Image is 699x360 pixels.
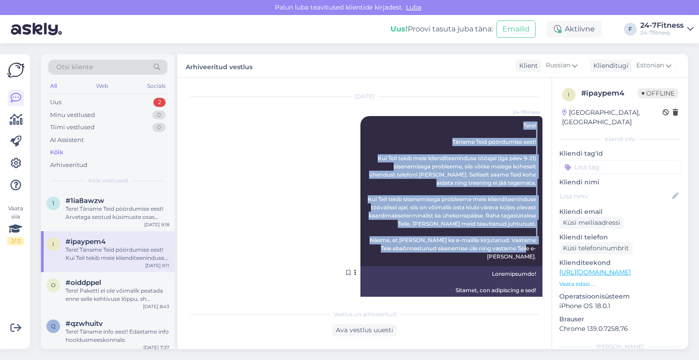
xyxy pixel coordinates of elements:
[562,108,663,127] div: [GEOGRAPHIC_DATA], [GEOGRAPHIC_DATA]
[559,207,681,217] p: Kliendi email
[66,205,169,221] div: Tere! Täname Teid pöördumise eest! Arvetega seotud küsimuste osas palume meiega ühendust [PERSON_...
[640,22,694,36] a: 24-7Fitness24-7fitness
[66,328,169,344] div: Tere! Täname info eest! Edastame info hooldusmeeskonnale.
[559,301,681,311] p: iPhone OS 18.0.1
[66,287,169,303] div: Tere! Paketti ei ole võimalik peatada enne selle kehtivuse lõppu, sh haiguse, puhkuse, elukoha va...
[51,282,56,289] span: o
[144,221,169,228] div: [DATE] 9:18
[624,23,637,35] div: F
[143,344,169,351] div: [DATE] 7:37
[506,109,540,116] span: 24-7Fitness
[48,80,59,92] div: All
[50,98,61,107] div: Uus
[559,217,624,229] div: Küsi meiliaadressi
[56,62,93,72] span: Otsi kliente
[559,268,631,276] a: [URL][DOMAIN_NAME]
[560,191,670,201] input: Lisa nimi
[559,135,681,143] div: Kliendi info
[52,241,54,248] span: i
[66,279,101,287] span: #oiddppel
[145,80,167,92] div: Socials
[66,238,106,246] span: #ipaypem4
[559,258,681,268] p: Klienditeekond
[636,61,664,71] span: Estonian
[390,25,408,33] b: Uus!
[66,246,169,262] div: Tere! Täname Teid pöördumise eest! Kui Teil tekib meie klienditeeninduse tööajal (iga päev 9-21) ...
[50,123,95,132] div: Tiimi vestlused
[559,177,681,187] p: Kliendi nimi
[559,314,681,324] p: Brauser
[403,3,424,11] span: Luba
[547,21,602,37] div: Aktiivne
[590,61,628,71] div: Klienditugi
[559,160,681,174] input: Lisa tag
[66,319,103,328] span: #qzwhuitv
[568,91,570,98] span: i
[50,136,84,145] div: AI Assistent
[559,149,681,158] p: Kliendi tag'id
[640,22,684,29] div: 24-7Fitness
[145,262,169,269] div: [DATE] 9:11
[7,237,24,245] div: 2 / 3
[187,92,542,101] div: [DATE]
[7,204,24,245] div: Vaata siia
[152,111,166,120] div: 0
[50,148,63,157] div: Kõik
[152,123,166,132] div: 0
[332,324,397,336] div: Ava vestlus uuesti
[7,61,25,79] img: Askly Logo
[50,161,87,170] div: Arhiveeritud
[66,197,104,205] span: #1ia8awzw
[186,60,253,72] label: Arhiveeritud vestlus
[559,233,681,242] p: Kliendi telefon
[559,292,681,301] p: Operatsioonisüsteem
[143,303,169,310] div: [DATE] 8:43
[546,61,570,71] span: Russian
[559,343,681,351] div: [PERSON_NAME]
[638,88,678,98] span: Offline
[52,200,54,207] span: 1
[516,61,538,71] div: Klient
[559,324,681,334] p: Chrome 139.0.7258.76
[334,310,396,319] span: Vestlus on arhiveeritud
[153,98,166,107] div: 2
[640,29,684,36] div: 24-7fitness
[390,24,493,35] div: Proovi tasuta juba täna:
[581,88,638,99] div: # ipaypem4
[559,280,681,288] p: Vaata edasi ...
[496,20,536,38] button: Emailid
[559,242,633,254] div: Küsi telefoninumbrit
[94,80,110,92] div: Web
[88,177,128,185] span: Kõik vestlused
[51,323,56,330] span: q
[50,111,95,120] div: Minu vestlused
